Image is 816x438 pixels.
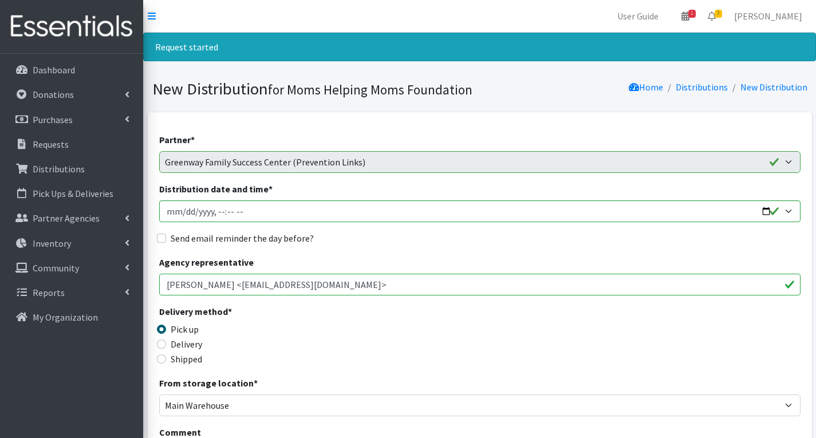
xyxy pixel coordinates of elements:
[5,58,139,81] a: Dashboard
[33,262,79,274] p: Community
[672,5,699,27] a: 1
[33,188,113,199] p: Pick Ups & Deliveries
[254,377,258,389] abbr: required
[676,81,728,93] a: Distributions
[228,306,232,317] abbr: required
[159,255,254,269] label: Agency representative
[171,352,202,366] label: Shipped
[5,83,139,106] a: Donations
[5,182,139,205] a: Pick Ups & Deliveries
[5,133,139,156] a: Requests
[5,108,139,131] a: Purchases
[171,337,202,351] label: Delivery
[33,212,100,224] p: Partner Agencies
[152,79,476,99] h1: New Distribution
[725,5,811,27] a: [PERSON_NAME]
[268,81,472,98] small: for Moms Helping Moms Foundation
[5,7,139,46] img: HumanEssentials
[629,81,663,93] a: Home
[171,322,199,336] label: Pick up
[269,183,273,195] abbr: required
[159,305,320,322] legend: Delivery method
[191,134,195,145] abbr: required
[159,182,273,196] label: Distribution date and time
[159,376,258,390] label: From storage location
[33,114,73,125] p: Purchases
[715,10,722,18] span: 3
[5,207,139,230] a: Partner Agencies
[33,238,71,249] p: Inventory
[5,157,139,180] a: Distributions
[5,257,139,279] a: Community
[171,231,314,245] label: Send email reminder the day before?
[699,5,725,27] a: 3
[5,306,139,329] a: My Organization
[740,81,807,93] a: New Distribution
[33,139,69,150] p: Requests
[688,10,696,18] span: 1
[159,133,195,147] label: Partner
[33,64,75,76] p: Dashboard
[33,287,65,298] p: Reports
[33,311,98,323] p: My Organization
[143,33,816,61] div: Request started
[5,232,139,255] a: Inventory
[33,163,85,175] p: Distributions
[5,281,139,304] a: Reports
[33,89,74,100] p: Donations
[608,5,668,27] a: User Guide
